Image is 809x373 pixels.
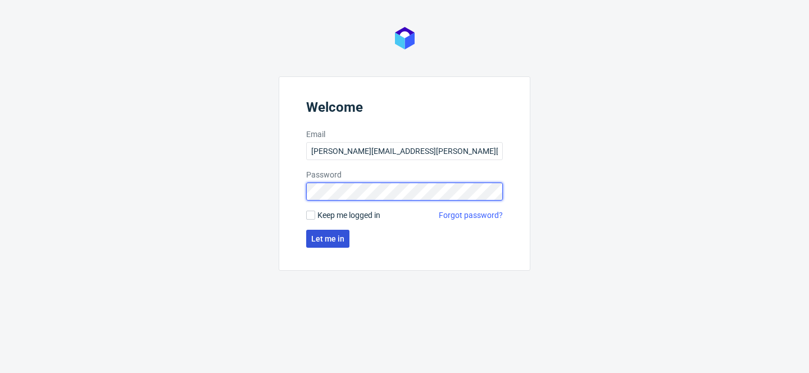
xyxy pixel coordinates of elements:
button: Let me in [306,230,349,248]
input: you@youremail.com [306,142,503,160]
span: Let me in [311,235,344,243]
span: Keep me logged in [317,210,380,221]
label: Email [306,129,503,140]
a: Forgot password? [439,210,503,221]
label: Password [306,169,503,180]
header: Welcome [306,99,503,120]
